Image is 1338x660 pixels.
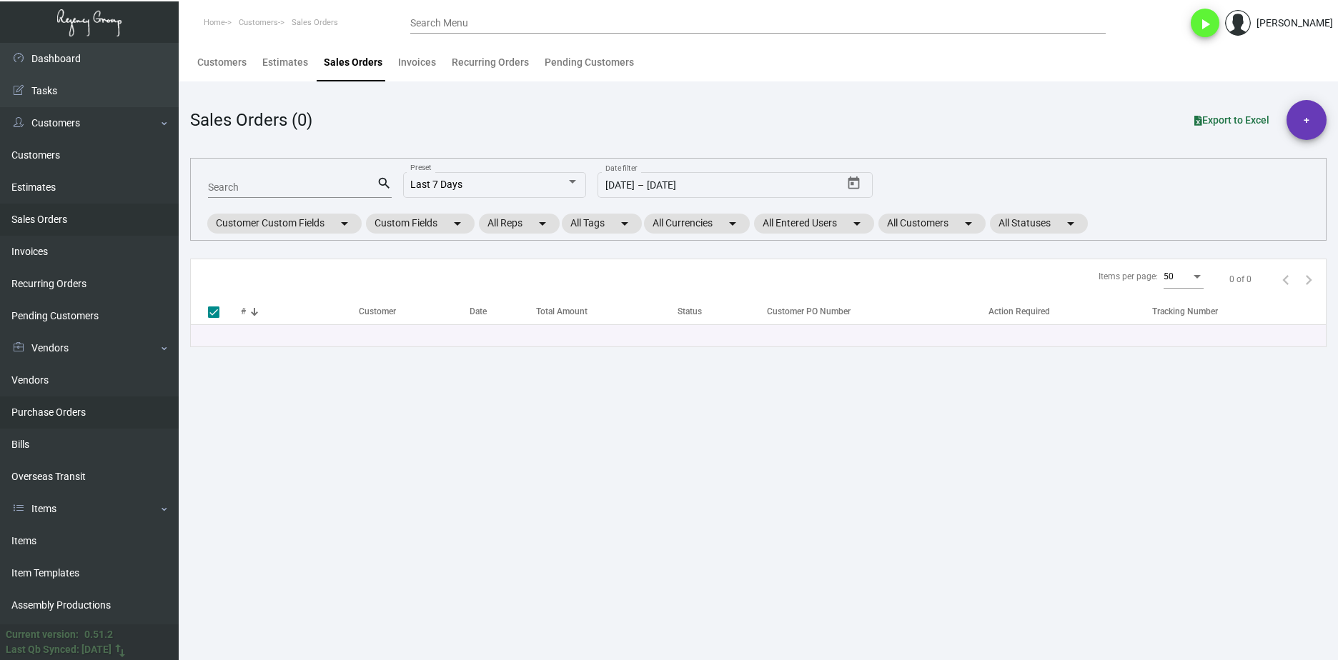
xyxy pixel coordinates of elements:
[452,55,529,70] div: Recurring Orders
[1152,305,1326,318] div: Tracking Number
[988,305,1050,318] div: Action Required
[878,214,986,234] mat-chip: All Customers
[647,180,763,191] input: End date
[848,215,866,232] mat-icon: arrow_drop_down
[1194,114,1269,126] span: Export to Excel
[1225,10,1251,36] img: admin@bootstrapmaster.com
[398,55,436,70] div: Invoices
[1099,270,1158,283] div: Items per page:
[479,214,560,234] mat-chip: All Reps
[1229,273,1252,286] div: 0 of 0
[366,214,475,234] mat-chip: Custom Fields
[960,215,977,232] mat-icon: arrow_drop_down
[377,175,392,192] mat-icon: search
[990,214,1088,234] mat-chip: All Statuses
[767,305,988,318] div: Customer PO Number
[1196,16,1214,33] i: play_arrow
[449,215,466,232] mat-icon: arrow_drop_down
[6,627,79,642] div: Current version:
[638,180,644,191] span: –
[239,18,278,27] span: Customers
[534,215,551,232] mat-icon: arrow_drop_down
[562,214,642,234] mat-chip: All Tags
[470,305,487,318] div: Date
[84,627,113,642] div: 0.51.2
[336,215,353,232] mat-icon: arrow_drop_down
[1164,272,1204,282] mat-select: Items per page:
[241,305,246,318] div: #
[724,215,741,232] mat-icon: arrow_drop_down
[204,18,225,27] span: Home
[359,305,396,318] div: Customer
[1274,268,1297,291] button: Previous page
[536,305,678,318] div: Total Amount
[470,305,536,318] div: Date
[545,55,634,70] div: Pending Customers
[1152,305,1218,318] div: Tracking Number
[1304,100,1309,140] span: +
[843,172,866,195] button: Open calendar
[644,214,750,234] mat-chip: All Currencies
[1062,215,1079,232] mat-icon: arrow_drop_down
[678,305,702,318] div: Status
[197,55,247,70] div: Customers
[1287,100,1327,140] button: +
[207,214,362,234] mat-chip: Customer Custom Fields
[754,214,874,234] mat-chip: All Entered Users
[6,642,111,657] div: Last Qb Synced: [DATE]
[1191,9,1219,37] button: play_arrow
[988,305,1152,318] div: Action Required
[616,215,633,232] mat-icon: arrow_drop_down
[767,305,851,318] div: Customer PO Number
[605,180,635,191] input: Start date
[410,179,462,190] span: Last 7 Days
[1257,16,1333,31] div: [PERSON_NAME]
[1297,268,1320,291] button: Next page
[190,107,312,133] div: Sales Orders (0)
[292,18,338,27] span: Sales Orders
[359,305,469,318] div: Customer
[678,305,760,318] div: Status
[241,305,359,318] div: #
[262,55,308,70] div: Estimates
[536,305,588,318] div: Total Amount
[324,55,382,70] div: Sales Orders
[1164,271,1174,281] span: 50
[1183,107,1281,133] button: Export to Excel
